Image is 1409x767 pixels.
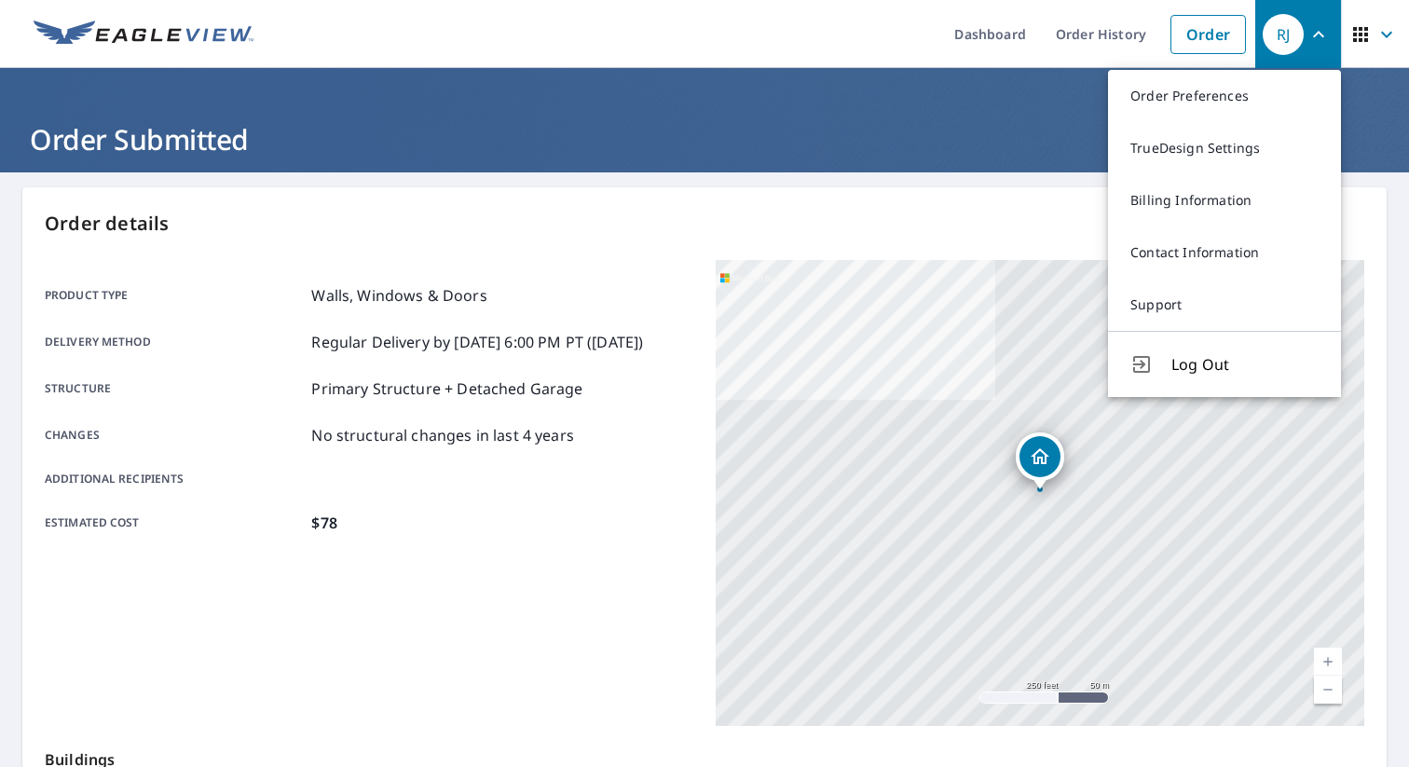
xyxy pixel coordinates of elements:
[1263,14,1304,55] div: RJ
[311,331,643,353] p: Regular Delivery by [DATE] 6:00 PM PT ([DATE])
[45,471,304,487] p: Additional recipients
[1108,279,1341,331] a: Support
[45,331,304,353] p: Delivery method
[311,424,574,446] p: No structural changes in last 4 years
[1108,226,1341,279] a: Contact Information
[1108,70,1341,122] a: Order Preferences
[1016,432,1064,490] div: Dropped pin, building 1, Residential property, 14304 Harvest Moon Rd Boyds, MD 20841
[311,284,486,307] p: Walls, Windows & Doors
[1108,331,1341,397] button: Log Out
[1170,15,1246,54] a: Order
[311,512,336,534] p: $78
[45,512,304,534] p: Estimated cost
[22,120,1387,158] h1: Order Submitted
[34,21,253,48] img: EV Logo
[1314,676,1342,704] a: Current Level 17, Zoom Out
[45,210,1364,238] p: Order details
[1108,122,1341,174] a: TrueDesign Settings
[1314,648,1342,676] a: Current Level 17, Zoom In
[1108,174,1341,226] a: Billing Information
[45,284,304,307] p: Product type
[45,377,304,400] p: Structure
[1171,353,1319,376] span: Log Out
[45,424,304,446] p: Changes
[311,377,582,400] p: Primary Structure + Detached Garage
